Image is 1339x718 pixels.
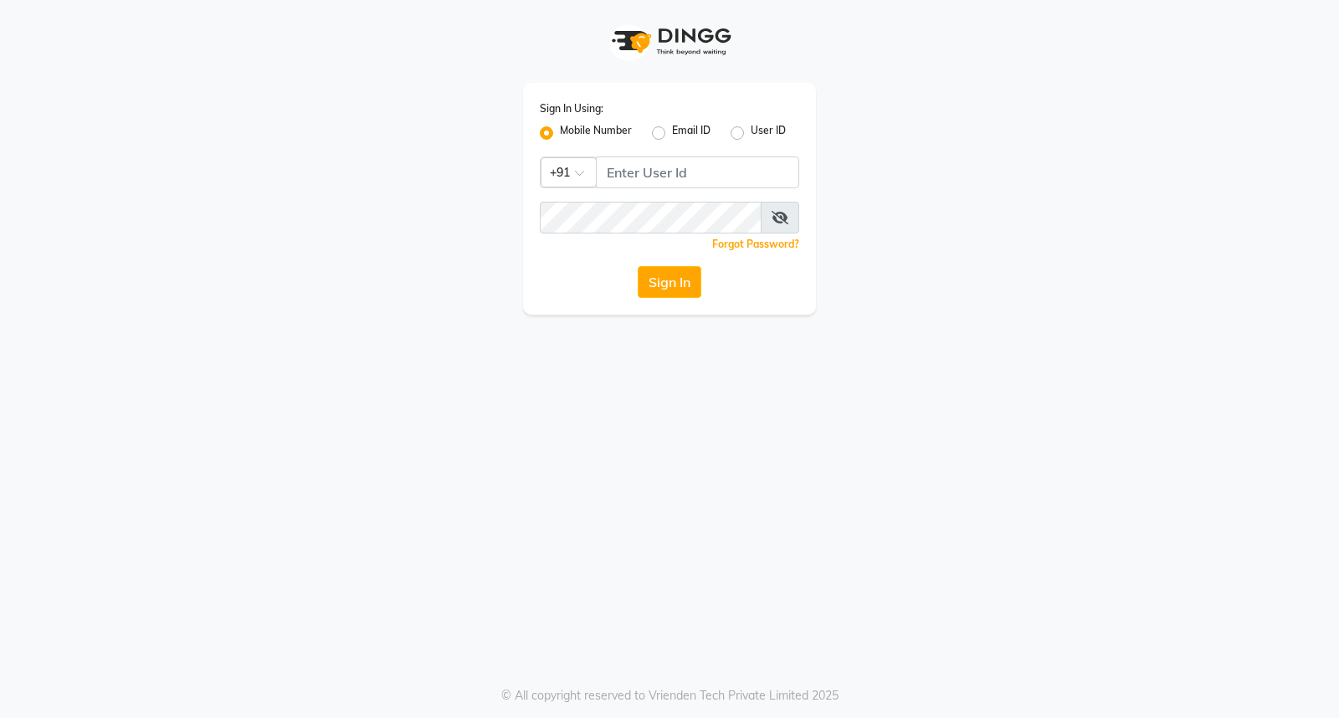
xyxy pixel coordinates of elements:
[560,123,632,143] label: Mobile Number
[603,17,736,66] img: logo1.svg
[540,101,603,116] label: Sign In Using:
[672,123,711,143] label: Email ID
[638,266,701,298] button: Sign In
[751,123,786,143] label: User ID
[540,202,762,233] input: Username
[596,156,799,188] input: Username
[712,238,799,250] a: Forgot Password?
